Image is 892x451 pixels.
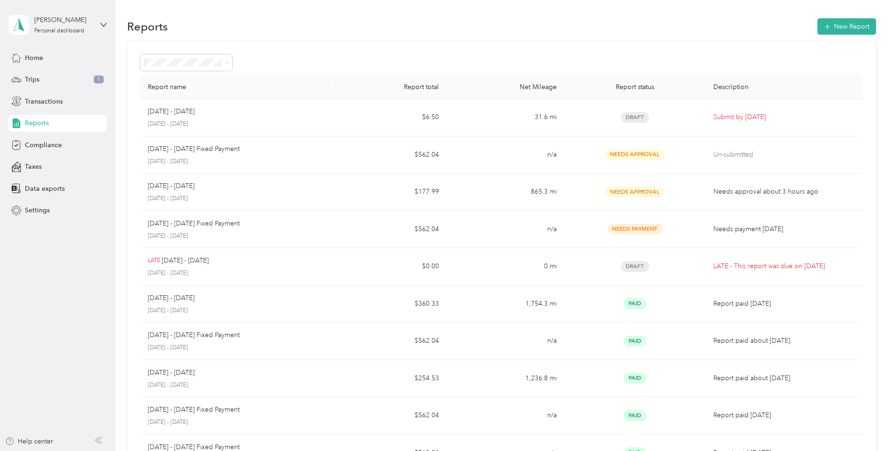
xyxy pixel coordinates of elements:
td: $0.00 [329,248,446,286]
span: Compliance [25,140,62,150]
span: Settings [25,205,50,215]
button: Help center [5,436,53,446]
h1: Reports [127,22,168,31]
td: 0 mi [446,248,564,286]
p: [DATE] - [DATE] [148,418,321,427]
td: 1,236.8 mi [446,360,564,398]
p: Report paid about [DATE] [713,373,855,383]
p: Needs payment [DATE] [713,224,855,234]
span: Reports [25,118,49,128]
td: n/a [446,136,564,174]
p: Report paid about [DATE] [713,336,855,346]
p: [DATE] - [DATE] [148,232,321,241]
p: LATE - This report was due on [DATE] [713,261,855,271]
span: Paid [624,336,646,346]
p: [DATE] - [DATE] Fixed Payment [148,330,240,340]
span: Needs Approval [605,149,665,160]
p: [DATE] - [DATE] [148,158,321,166]
td: $562.04 [329,323,446,360]
span: Data exports [25,184,65,194]
span: Draft [621,261,649,272]
td: n/a [446,323,564,360]
p: Needs approval about 3 hours ago [713,187,855,197]
p: Un-submitted [713,150,855,160]
td: $562.04 [329,136,446,174]
span: Taxes [25,162,42,172]
p: [DATE] - [DATE] [148,307,321,315]
p: [DATE] - [DATE] [148,195,321,203]
span: 1 [94,75,104,84]
p: Report paid [DATE] [713,299,855,309]
p: Submit by [DATE] [713,112,855,122]
td: $562.04 [329,397,446,435]
td: $6.50 [329,99,446,136]
p: [DATE] - [DATE] Fixed Payment [148,144,240,154]
p: LATE [148,256,160,265]
p: [DATE] - [DATE] [148,269,321,278]
th: Description [706,75,863,99]
th: Report name [140,75,329,99]
p: [DATE] - [DATE] Fixed Payment [148,405,240,415]
span: Home [25,53,43,63]
span: Draft [621,112,649,123]
span: Paid [624,298,646,309]
div: Report status [572,83,698,91]
p: Report paid [DATE] [713,410,855,421]
iframe: Everlance-gr Chat Button Frame [839,398,892,451]
span: Paid [624,410,646,421]
td: 865.3 mi [446,173,564,211]
th: Net Mileage [446,75,564,99]
td: $562.04 [329,211,446,248]
td: n/a [446,211,564,248]
p: [DATE] - [DATE] [148,293,195,303]
span: Paid [624,373,646,383]
p: [DATE] - [DATE] [148,344,321,352]
p: [DATE] - [DATE] [148,381,321,390]
th: Report total [329,75,446,99]
p: [DATE] - [DATE] [148,181,195,191]
td: 31.6 mi [446,99,564,136]
span: Transactions [25,97,63,106]
td: $254.53 [329,360,446,398]
td: $177.99 [329,173,446,211]
span: Trips [25,75,39,84]
span: Needs Payment [607,224,663,234]
p: [DATE] - [DATE] Fixed Payment [148,218,240,229]
button: New Report [817,18,876,35]
p: [DATE] - [DATE] [148,106,195,117]
td: n/a [446,397,564,435]
div: [PERSON_NAME] [34,15,93,25]
td: $360.33 [329,286,446,323]
p: [DATE] - [DATE] [148,120,321,128]
td: 1,754.3 mi [446,286,564,323]
p: [DATE] - [DATE] [162,256,209,266]
div: Personal dashboard [34,28,84,34]
span: Needs Approval [605,187,665,197]
p: [DATE] - [DATE] [148,368,195,378]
